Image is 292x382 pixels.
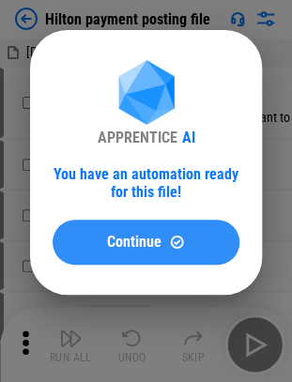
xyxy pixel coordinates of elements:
div: You have an automation ready for this file! [53,165,239,201]
span: Continue [107,235,161,250]
div: AI [182,129,195,146]
img: Continue [169,234,185,250]
div: APPRENTICE [98,129,177,146]
button: ContinueContinue [53,220,239,265]
img: Apprentice AI [109,60,184,129]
